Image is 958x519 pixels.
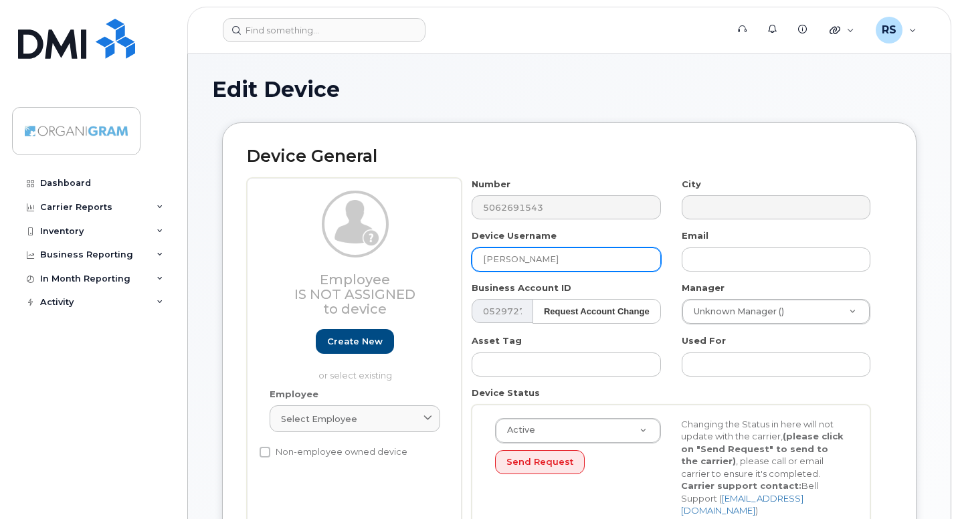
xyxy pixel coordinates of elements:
label: Number [472,178,510,191]
strong: Carrier support contact: [681,480,801,491]
label: Manager [682,282,725,294]
strong: (please click on "Send Request" to send to the carrier) [681,431,844,466]
span: Unknown Manager () [686,306,784,318]
label: Email [682,229,708,242]
span: Active [499,424,535,436]
a: [EMAIL_ADDRESS][DOMAIN_NAME] [681,493,803,516]
input: Non-employee owned device [260,447,270,457]
label: Device Username [472,229,557,242]
label: Device Status [472,387,540,399]
button: Send Request [495,450,585,475]
span: Is not assigned [294,286,415,302]
span: to device [323,301,387,317]
label: Employee [270,388,318,401]
h2: Device General [247,147,892,166]
label: Non-employee owned device [260,444,407,460]
button: Request Account Change [533,299,661,324]
a: Create new [316,329,394,354]
a: Active [496,419,660,443]
a: Unknown Manager () [682,300,870,324]
span: Select employee [281,413,357,425]
p: or select existing [270,369,440,382]
h1: Edit Device [212,78,927,101]
label: Business Account ID [472,282,571,294]
strong: Request Account Change [544,306,650,316]
label: Used For [682,334,726,347]
label: Asset Tag [472,334,522,347]
div: Changing the Status in here will not update with the carrier, , please call or email carrier to e... [671,418,857,518]
label: City [682,178,701,191]
a: Select employee [270,405,440,432]
h3: Employee [270,272,440,316]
